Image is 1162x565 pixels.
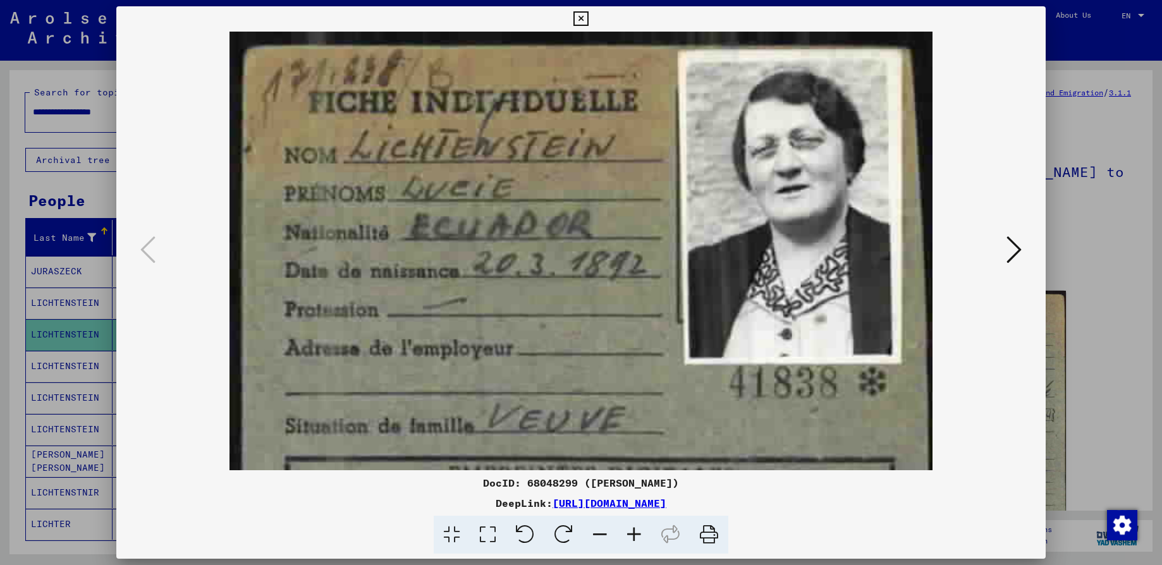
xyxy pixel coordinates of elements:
img: Change consent [1107,510,1137,540]
a: [URL][DOMAIN_NAME] [553,497,666,509]
div: Change consent [1106,509,1137,540]
div: DocID: 68048299 ([PERSON_NAME]) [116,475,1046,490]
div: DeepLink: [116,495,1046,511]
